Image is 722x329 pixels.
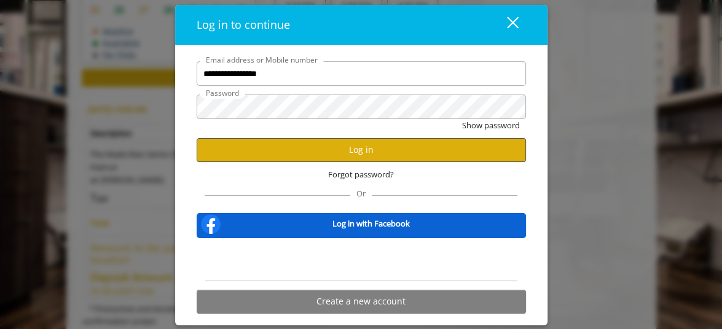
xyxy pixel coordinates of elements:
button: Create a new account [197,290,526,314]
label: Password [200,87,245,99]
button: close dialog [484,12,526,37]
input: Email address or Mobile number [197,61,526,86]
input: Password [197,95,526,119]
span: Log in to continue [197,17,290,32]
div: close dialog [493,16,517,34]
button: Show password [462,119,520,132]
label: Email address or Mobile number [200,54,324,66]
iframe: Sign in with Google Button [299,246,423,273]
button: Log in [197,138,526,162]
span: Or [350,188,372,199]
img: facebook-logo [198,212,223,236]
span: Forgot password? [328,168,394,181]
b: Log in with Facebook [332,217,410,230]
